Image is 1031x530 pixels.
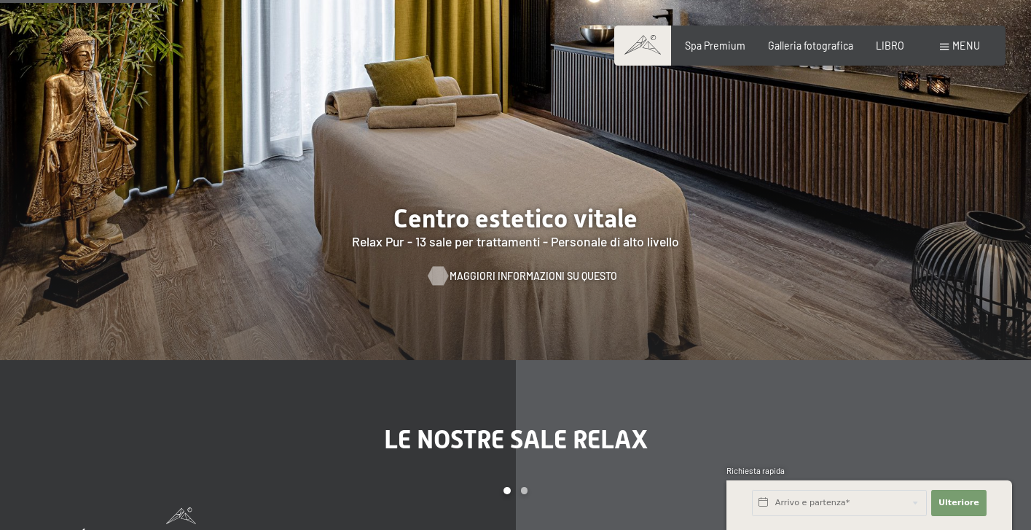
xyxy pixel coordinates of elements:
a: Spa Premium [685,39,745,52]
font: Maggiori informazioni su questo [450,270,617,282]
font: Ulteriore [938,498,979,507]
font: Le nostre sale relax [384,424,648,454]
font: menu [952,39,980,52]
a: LIBRO [876,39,904,52]
button: Ulteriore [931,490,987,516]
a: Maggiori informazioni su questo [428,269,603,284]
a: Galleria fotografica [768,39,853,52]
div: Carosello Pagina 2 [521,487,528,494]
div: Paginazione carosello [97,487,933,507]
font: Richiesta rapida [726,466,785,475]
div: Pagina Carosello 1 (Diapositiva corrente) [503,487,511,494]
